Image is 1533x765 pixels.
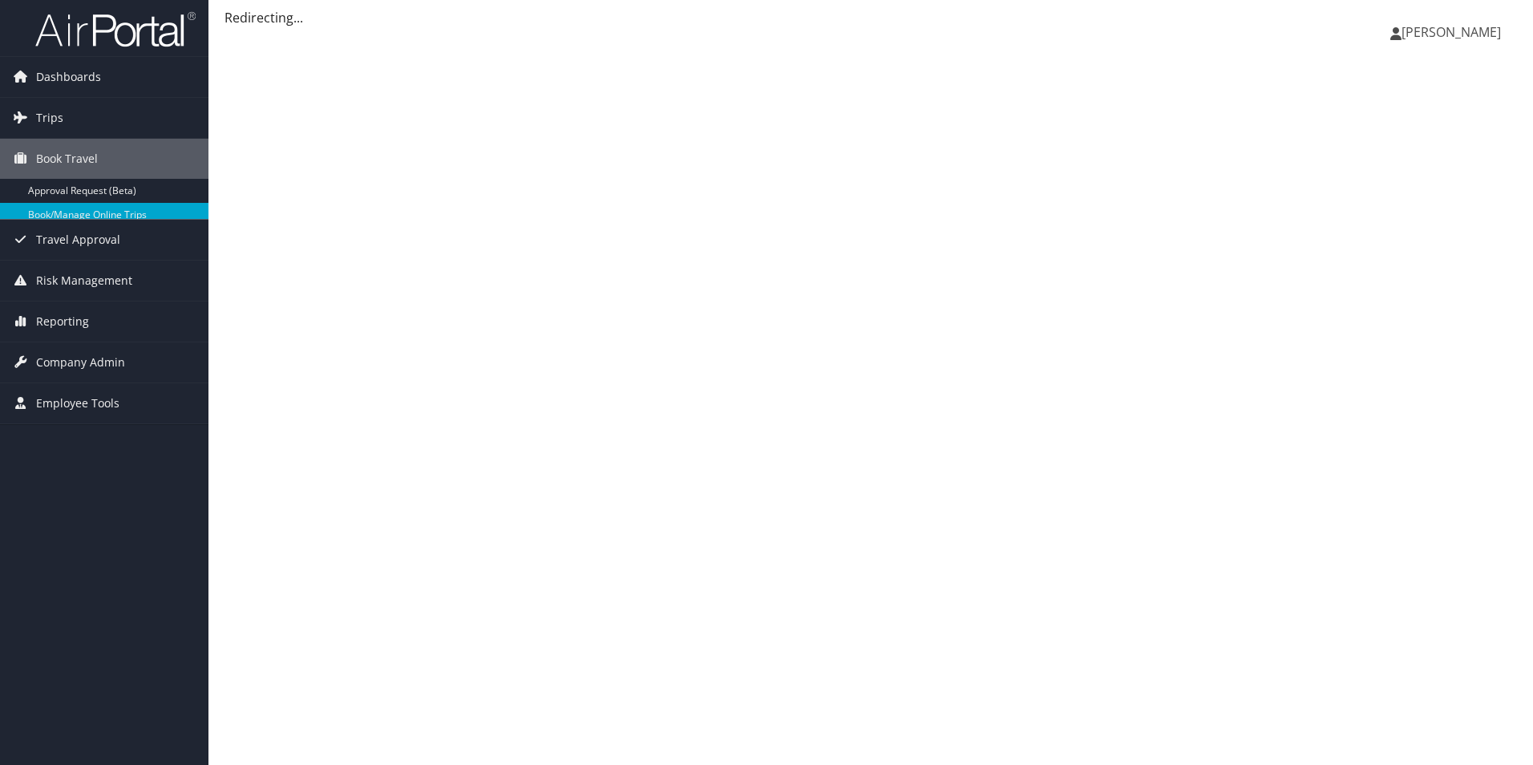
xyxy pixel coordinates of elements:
[36,139,98,179] span: Book Travel
[36,342,125,382] span: Company Admin
[36,57,101,97] span: Dashboards
[36,98,63,138] span: Trips
[35,10,196,48] img: airportal-logo.png
[36,302,89,342] span: Reporting
[1390,8,1517,56] a: [PERSON_NAME]
[36,383,119,423] span: Employee Tools
[36,261,132,301] span: Risk Management
[1402,23,1501,41] span: [PERSON_NAME]
[36,220,120,260] span: Travel Approval
[224,8,1517,27] div: Redirecting...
